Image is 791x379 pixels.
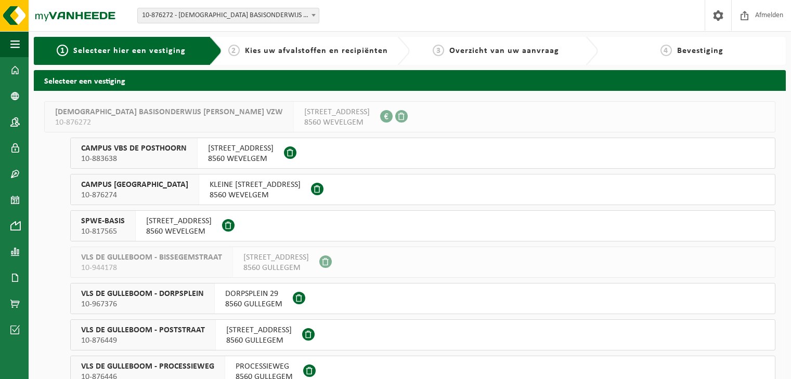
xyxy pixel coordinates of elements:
[210,180,301,190] span: KLEINE [STREET_ADDRESS]
[81,226,125,237] span: 10-817565
[70,283,775,314] button: VLS DE GULLEBOOM - DORPSPLEIN 10-967376 DORPSPLEIN 298560 GULLEGEM
[81,154,187,164] span: 10-883638
[138,8,319,23] span: 10-876272 - KATHOLIEK BASISONDERWIJS GULDENBERG VZW - WEVELGEM
[137,8,319,23] span: 10-876272 - KATHOLIEK BASISONDERWIJS GULDENBERG VZW - WEVELGEM
[81,252,222,263] span: VLS DE GULLEBOOM - BISSEGEMSTRAAT
[70,174,775,205] button: CAMPUS [GEOGRAPHIC_DATA] 10-876274 KLEINE [STREET_ADDRESS]8560 WEVELGEM
[81,289,204,299] span: VLS DE GULLEBOOM - DORPSPLEIN
[34,70,786,90] h2: Selecteer een vestiging
[81,143,187,154] span: CAMPUS VBS DE POSTHOORN
[225,299,282,309] span: 8560 GULLEGEM
[146,216,212,226] span: [STREET_ADDRESS]
[210,190,301,200] span: 8560 WEVELGEM
[70,138,775,169] button: CAMPUS VBS DE POSTHOORN 10-883638 [STREET_ADDRESS]8560 WEVELGEM
[449,47,559,55] span: Overzicht van uw aanvraag
[243,252,309,263] span: [STREET_ADDRESS]
[208,143,274,154] span: [STREET_ADDRESS]
[55,117,283,128] span: 10-876272
[243,263,309,273] span: 8560 GULLEGEM
[146,226,212,237] span: 8560 WEVELGEM
[433,45,444,56] span: 3
[81,263,222,273] span: 10-944178
[70,319,775,350] button: VLS DE GULLEBOOM - POSTSTRAAT 10-876449 [STREET_ADDRESS]8560 GULLEGEM
[677,47,723,55] span: Bevestiging
[660,45,672,56] span: 4
[208,154,274,164] span: 8560 WEVELGEM
[226,335,292,346] span: 8560 GULLEGEM
[225,289,282,299] span: DORPSPLEIN 29
[228,45,240,56] span: 2
[55,107,283,117] span: [DEMOGRAPHIC_DATA] BASISONDERWIJS [PERSON_NAME] VZW
[81,216,125,226] span: SPWE-BASIS
[245,47,388,55] span: Kies uw afvalstoffen en recipiënten
[81,361,214,372] span: VLS DE GULLEBOOM - PROCESSIEWEG
[81,335,205,346] span: 10-876449
[304,117,370,128] span: 8560 WEVELGEM
[81,325,205,335] span: VLS DE GULLEBOOM - POSTSTRAAT
[236,361,293,372] span: PROCESSIEWEG
[57,45,68,56] span: 1
[81,180,188,190] span: CAMPUS [GEOGRAPHIC_DATA]
[304,107,370,117] span: [STREET_ADDRESS]
[73,47,186,55] span: Selecteer hier een vestiging
[226,325,292,335] span: [STREET_ADDRESS]
[81,190,188,200] span: 10-876274
[81,299,204,309] span: 10-967376
[70,210,775,241] button: SPWE-BASIS 10-817565 [STREET_ADDRESS]8560 WEVELGEM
